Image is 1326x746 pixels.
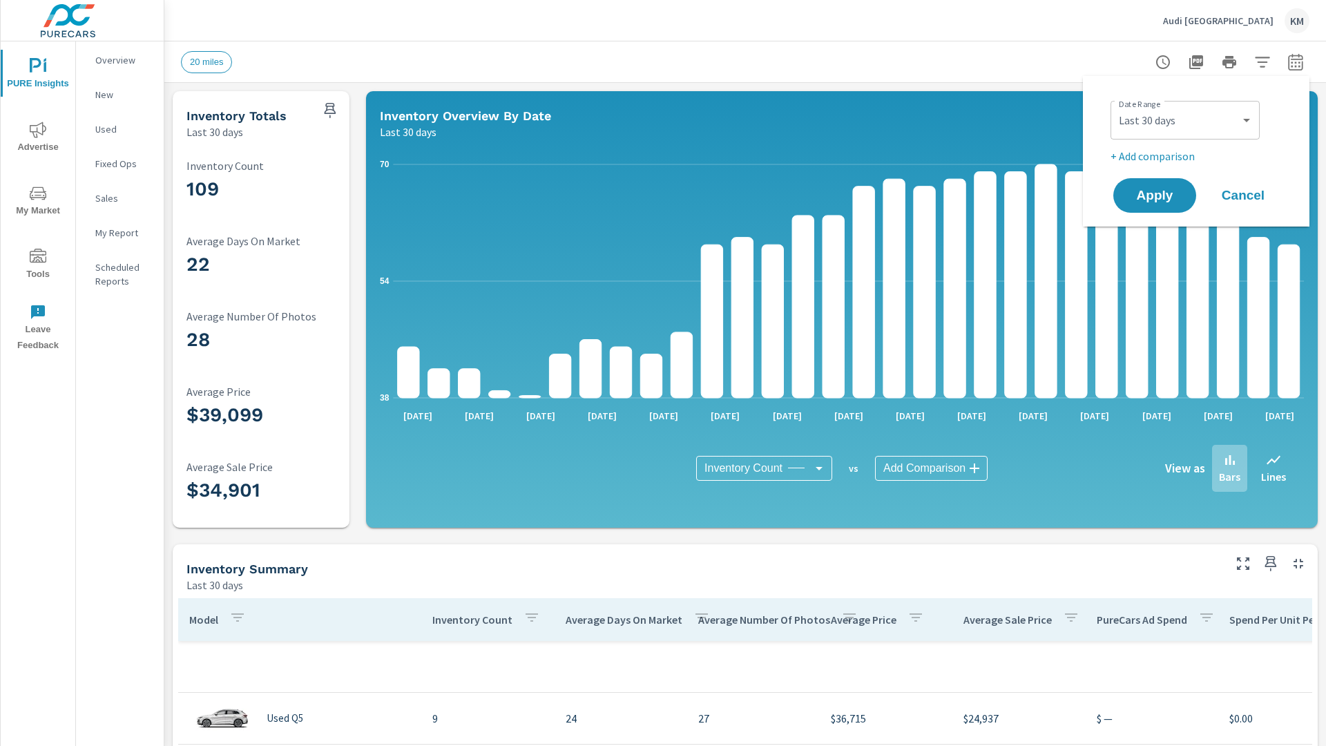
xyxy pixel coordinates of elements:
[1232,553,1254,575] button: Make Fullscreen
[186,461,369,473] p: Average Sale Price
[432,710,543,727] p: 9
[76,119,164,140] div: Used
[832,462,875,475] p: vs
[1113,178,1196,213] button: Apply
[875,456,988,481] div: Add Comparison
[1256,409,1304,423] p: [DATE]
[95,260,153,288] p: Scheduled Reports
[76,153,164,174] div: Fixed Ops
[698,613,830,627] p: Average Number Of Photos
[963,613,1052,627] p: Average Sale Price
[948,409,996,423] p: [DATE]
[1249,48,1276,76] button: Apply Filters
[1202,178,1285,213] button: Cancel
[319,99,341,122] span: Save this to your personalized report
[1127,189,1182,202] span: Apply
[186,479,369,502] h3: $34,901
[1287,553,1309,575] button: Minimize Widget
[704,461,782,475] span: Inventory Count
[963,710,1074,727] p: $24,937
[95,191,153,205] p: Sales
[640,409,688,423] p: [DATE]
[186,235,369,247] p: Average Days On Market
[1261,468,1286,485] p: Lines
[95,122,153,136] p: Used
[455,409,503,423] p: [DATE]
[95,157,153,171] p: Fixed Ops
[380,276,390,286] text: 54
[566,613,682,627] p: Average Days On Market
[5,304,71,354] span: Leave Feedback
[195,698,250,739] img: glamour
[825,409,873,423] p: [DATE]
[566,710,676,727] p: 24
[76,84,164,105] div: New
[186,577,243,593] p: Last 30 days
[186,178,369,201] h3: 109
[76,50,164,70] div: Overview
[1219,468,1240,485] p: Bars
[1111,148,1287,164] p: + Add comparison
[831,710,941,727] p: $36,715
[76,188,164,209] div: Sales
[186,160,369,172] p: Inventory Count
[698,710,809,727] p: 27
[186,562,308,576] h5: Inventory Summary
[380,124,436,140] p: Last 30 days
[5,185,71,219] span: My Market
[763,409,811,423] p: [DATE]
[76,222,164,243] div: My Report
[1260,553,1282,575] span: Save this to your personalized report
[182,57,231,67] span: 20 miles
[186,403,369,427] h3: $39,099
[886,409,934,423] p: [DATE]
[517,409,565,423] p: [DATE]
[696,456,832,481] div: Inventory Count
[186,328,369,352] h3: 28
[5,58,71,92] span: PURE Insights
[1215,189,1271,202] span: Cancel
[1194,409,1242,423] p: [DATE]
[1009,409,1057,423] p: [DATE]
[380,393,390,403] text: 38
[95,226,153,240] p: My Report
[186,385,369,398] p: Average Price
[1182,48,1210,76] button: "Export Report to PDF"
[1,41,75,359] div: nav menu
[1097,710,1207,727] p: $ —
[1133,409,1181,423] p: [DATE]
[186,124,243,140] p: Last 30 days
[380,160,390,169] text: 70
[883,461,965,475] span: Add Comparison
[1097,613,1187,627] p: PureCars Ad Spend
[186,310,369,323] p: Average Number Of Photos
[701,409,749,423] p: [DATE]
[831,613,896,627] p: Average Price
[95,53,153,67] p: Overview
[380,108,551,123] h5: Inventory Overview By Date
[5,122,71,155] span: Advertise
[95,88,153,102] p: New
[76,257,164,291] div: Scheduled Reports
[1163,15,1274,27] p: Audi [GEOGRAPHIC_DATA]
[432,613,512,627] p: Inventory Count
[1165,461,1205,475] h6: View as
[186,253,369,276] h3: 22
[1215,48,1243,76] button: Print Report
[1070,409,1119,423] p: [DATE]
[578,409,626,423] p: [DATE]
[189,613,218,627] p: Model
[1285,8,1309,33] div: KM
[5,249,71,283] span: Tools
[267,712,303,725] p: Used Q5
[186,108,287,123] h5: Inventory Totals
[394,409,442,423] p: [DATE]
